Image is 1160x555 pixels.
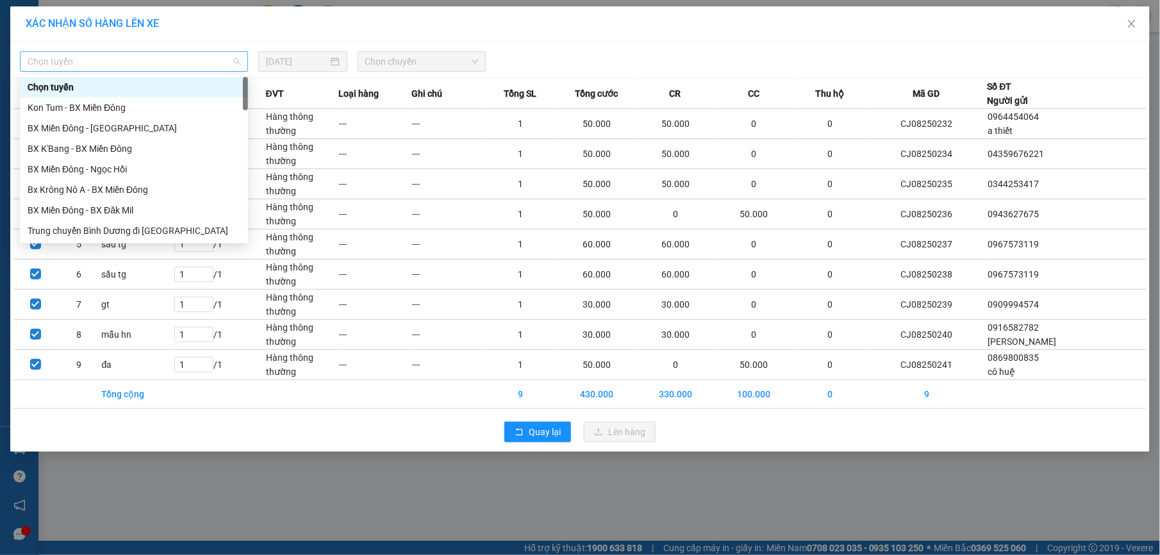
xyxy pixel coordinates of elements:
td: Hàng thông thường [266,169,339,199]
td: 1 [485,229,558,260]
button: uploadLên hàng [584,422,656,442]
td: 9 [485,380,558,409]
span: 0344253417 [988,179,1040,189]
td: Hàng thông thường [266,199,339,229]
td: 50.000 [558,169,636,199]
td: 1 [485,199,558,229]
td: đa [101,350,174,380]
span: close [1127,19,1137,29]
td: 0 [715,229,793,260]
td: 0 [636,350,715,380]
div: Số ĐT Người gửi [988,79,1029,108]
td: --- [411,169,485,199]
button: Close [1114,6,1150,42]
span: CR [669,87,681,101]
td: 9 [866,380,988,409]
div: Chọn tuyến [20,77,248,97]
td: 30.000 [636,290,715,320]
span: XÁC NHẬN SỐ HÀNG LÊN XE [26,17,159,29]
div: Trung chuyển Bình Dương đi BXMĐ [20,220,248,241]
span: rollback [515,427,524,438]
td: 30.000 [636,320,715,350]
td: 50.000 [715,350,793,380]
td: 30.000 [558,320,636,350]
span: a thiết [988,126,1013,136]
td: 0 [793,109,866,139]
div: Bx Krông Nô A - BX Miền Đông [20,179,248,200]
button: rollbackQuay lại [504,422,571,442]
div: Bx Krông Nô A - BX Miền Đông [28,183,240,197]
td: Hàng thông thường [266,350,339,380]
td: 6 [57,260,101,290]
td: --- [411,290,485,320]
span: 0967573119 [988,269,1040,279]
div: Trung chuyển Bình Dương đi [GEOGRAPHIC_DATA] [28,224,240,238]
td: 0 [793,290,866,320]
td: Tổng cộng [101,380,174,409]
td: 0 [715,290,793,320]
td: --- [338,229,411,260]
span: Loại hàng [338,87,379,101]
span: 0943627675 [988,209,1040,219]
td: / 1 [174,260,265,290]
td: / 1 [174,229,265,260]
td: Hàng thông thường [266,320,339,350]
td: 0 [793,229,866,260]
span: CC [748,87,759,101]
td: 60.000 [636,229,715,260]
span: 04359676221 [988,149,1045,159]
div: Kon Tum - BX Miền Đông [20,97,248,118]
div: BX Miền Đông - BX Đăk Mil [20,200,248,220]
td: / 1 [174,350,265,380]
td: --- [338,199,411,229]
td: 0 [793,260,866,290]
td: 7 [57,290,101,320]
td: / 1 [174,320,265,350]
td: 0 [793,139,866,169]
span: Tổng SL [504,87,537,101]
td: CJ08250236 [866,199,988,229]
td: 0 [793,380,866,409]
td: --- [338,109,411,139]
td: 0 [715,139,793,169]
div: BX Miền Đông - Ngọc Hồi [20,159,248,179]
td: 60.000 [558,260,636,290]
td: 50.000 [558,350,636,380]
td: 0 [793,320,866,350]
td: Hàng thông thường [266,139,339,169]
td: --- [338,350,411,380]
td: --- [411,350,485,380]
td: 50.000 [636,109,715,139]
span: Quay lại [529,425,561,439]
td: 50.000 [558,139,636,169]
span: 18:38:26 [DATE] [122,58,181,67]
td: 100.000 [715,380,793,409]
span: PV Cư Jút [44,90,72,97]
td: 430.000 [558,380,636,409]
td: --- [411,139,485,169]
span: Thu hộ [815,87,844,101]
td: Hàng thông thường [266,229,339,260]
td: CJ08250239 [866,290,988,320]
td: 1 [485,139,558,169]
td: 9 [57,350,101,380]
td: Hàng thông thường [266,109,339,139]
span: Mã GD [913,87,940,101]
td: 0 [636,199,715,229]
td: 1 [485,169,558,199]
td: 30.000 [558,290,636,320]
td: 5 [57,229,101,260]
td: 50.000 [636,139,715,169]
td: CJ08250241 [866,350,988,380]
td: --- [338,320,411,350]
td: 1 [485,260,558,290]
td: 330.000 [636,380,715,409]
td: CJ08250234 [866,139,988,169]
span: Tổng cước [575,87,618,101]
td: mẫu hn [101,320,174,350]
td: 1 [485,290,558,320]
div: BX Miền Đông - Đắk Hà [20,118,248,138]
td: 50.000 [558,109,636,139]
input: 15/08/2025 [266,54,328,69]
td: gt [101,290,174,320]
